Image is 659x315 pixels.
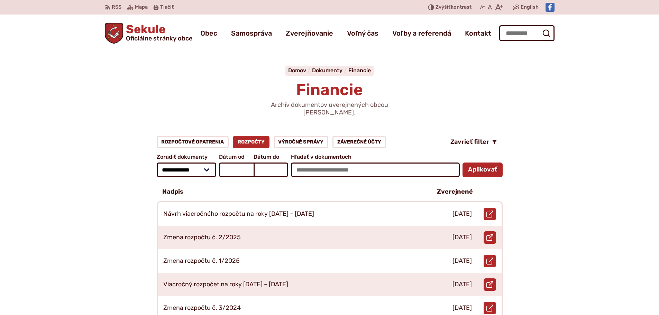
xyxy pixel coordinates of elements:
[452,257,472,265] p: [DATE]
[247,101,413,116] p: Archív dokumentov uverejnených obcou [PERSON_NAME].
[445,136,503,148] button: Zavrieť filter
[312,67,348,74] a: Dokumenty
[348,67,371,74] a: Financie
[392,24,451,43] a: Voľby a referendá
[286,24,333,43] a: Zverejňovanie
[452,234,472,241] p: [DATE]
[163,281,288,288] p: Viacročný rozpočet na roky [DATE] – [DATE]
[233,136,269,148] a: Rozpočty
[157,163,217,177] select: Zoradiť dokumenty
[162,188,183,196] p: Nadpis
[291,154,459,160] span: Hľadať v dokumentoch
[160,4,174,10] span: Tlačiť
[163,210,314,218] p: Návrh viacročného rozpočtu na roky [DATE] – [DATE]
[163,257,240,265] p: Zmena rozpočtu č. 1/2025
[436,4,472,10] span: kontrast
[521,3,539,11] span: English
[126,35,192,41] span: Oficiálne stránky obce
[219,154,254,160] span: Dátum od
[254,154,288,160] span: Dátum do
[200,24,217,43] a: Obec
[274,136,329,148] a: Výročné správy
[157,154,217,160] span: Zoradiť dokumenty
[288,67,312,74] a: Domov
[452,304,472,312] p: [DATE]
[135,3,148,11] span: Mapa
[105,23,123,44] img: Prejsť na domovskú stránku
[231,24,272,43] a: Samospráva
[254,163,288,177] input: Dátum do
[332,136,386,148] a: Záverečné účty
[296,80,363,99] span: Financie
[519,3,540,11] a: English
[546,3,555,12] img: Prejsť na Facebook stránku
[450,138,489,146] span: Zavrieť filter
[112,3,121,11] span: RSS
[157,136,229,148] a: Rozpočtové opatrenia
[219,163,254,177] input: Dátum od
[288,67,306,74] span: Domov
[163,304,241,312] p: Zmena rozpočtu č. 3/2024
[452,210,472,218] p: [DATE]
[437,188,473,196] p: Zverejnené
[436,4,451,10] span: Zvýšiť
[105,23,193,44] a: Logo Sekule, prejsť na domovskú stránku.
[163,234,241,241] p: Zmena rozpočtu č. 2/2025
[452,281,472,288] p: [DATE]
[312,67,342,74] span: Dokumenty
[347,24,378,43] a: Voľný čas
[291,163,459,177] input: Hľadať v dokumentoch
[463,163,503,177] button: Aplikovať
[123,24,192,41] span: Sekule
[465,24,491,43] a: Kontakt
